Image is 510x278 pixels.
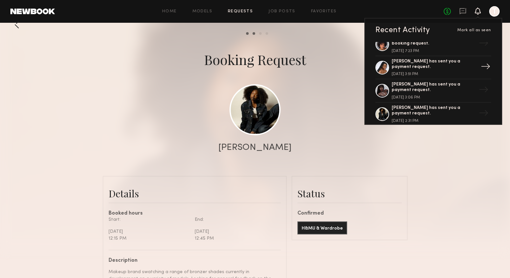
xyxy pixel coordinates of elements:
[204,50,306,69] div: Booking Request
[375,56,491,80] a: [PERSON_NAME] has sent you a payment request.[DATE] 3:51 PM→
[297,187,402,200] div: Status
[109,258,276,263] div: Description
[192,9,212,14] a: Models
[109,228,190,235] div: [DATE]
[297,211,402,216] div: Confirmed
[195,235,276,242] div: 12:45 PM
[392,96,476,99] div: [DATE] 3:06 PM
[297,221,347,234] button: H&MU & Wardrobe
[109,235,190,242] div: 12:15 PM
[375,79,491,103] a: [PERSON_NAME] has sent you a payment request.[DATE] 3:06 PM→
[195,228,276,235] div: [DATE]
[392,119,476,123] div: [DATE] 2:31 PM
[476,82,491,99] div: →
[457,28,491,32] span: Mark all as seen
[476,36,491,53] div: →
[489,6,500,17] a: T
[195,216,276,223] div: End:
[375,33,491,56] a: [PERSON_NAME] has confirmed your booking request.[DATE] 7:23 PM→
[109,216,190,223] div: Start:
[109,211,281,216] div: Booked hours
[109,187,281,200] div: Details
[478,59,493,76] div: →
[392,72,476,76] div: [DATE] 3:51 PM
[392,82,476,93] div: [PERSON_NAME] has sent you a payment request.
[268,9,295,14] a: Job Posts
[311,9,337,14] a: Favorites
[392,105,476,116] div: [PERSON_NAME] has sent you a payment request.
[375,103,491,126] a: [PERSON_NAME] has sent you a payment request.[DATE] 2:31 PM→
[218,143,292,152] div: [PERSON_NAME]
[476,106,491,123] div: →
[228,9,253,14] a: Requests
[392,59,476,70] div: [PERSON_NAME] has sent you a payment request.
[392,49,476,53] div: [DATE] 7:23 PM
[162,9,177,14] a: Home
[375,26,430,34] div: Recent Activity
